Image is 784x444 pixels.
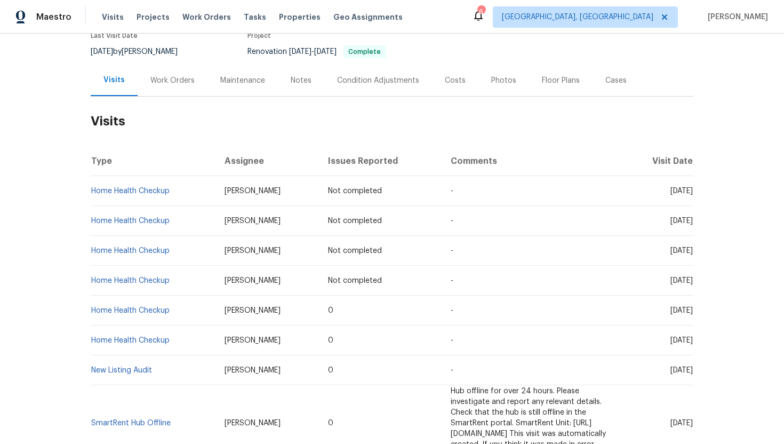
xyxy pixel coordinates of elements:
[91,146,216,176] th: Type
[328,367,333,374] span: 0
[103,75,125,85] div: Visits
[319,146,443,176] th: Issues Reported
[314,48,337,55] span: [DATE]
[291,75,311,86] div: Notes
[247,48,386,55] span: Renovation
[670,187,693,195] span: [DATE]
[328,337,333,344] span: 0
[225,277,281,284] span: [PERSON_NAME]
[337,75,419,86] div: Condition Adjustments
[225,247,281,255] span: [PERSON_NAME]
[36,12,71,22] span: Maestro
[670,277,693,284] span: [DATE]
[451,187,453,195] span: -
[91,33,138,39] span: Last Visit Date
[451,277,453,284] span: -
[244,13,266,21] span: Tasks
[451,367,453,374] span: -
[102,12,124,22] span: Visits
[451,307,453,314] span: -
[451,217,453,225] span: -
[91,419,171,427] a: SmartRent Hub Offline
[289,48,337,55] span: -
[91,367,152,374] a: New Listing Audit
[91,97,693,146] h2: Visits
[502,12,653,22] span: [GEOGRAPHIC_DATA], [GEOGRAPHIC_DATA]
[289,48,311,55] span: [DATE]
[670,419,693,427] span: [DATE]
[670,307,693,314] span: [DATE]
[328,217,382,225] span: Not completed
[477,6,485,17] div: 6
[670,367,693,374] span: [DATE]
[442,146,623,176] th: Comments
[328,247,382,255] span: Not completed
[91,217,170,225] a: Home Health Checkup
[670,247,693,255] span: [DATE]
[451,247,453,255] span: -
[247,33,271,39] span: Project
[670,217,693,225] span: [DATE]
[225,187,281,195] span: [PERSON_NAME]
[605,75,627,86] div: Cases
[328,419,333,427] span: 0
[91,187,170,195] a: Home Health Checkup
[91,48,113,55] span: [DATE]
[670,337,693,344] span: [DATE]
[225,217,281,225] span: [PERSON_NAME]
[216,146,319,176] th: Assignee
[451,337,453,344] span: -
[328,307,333,314] span: 0
[182,12,231,22] span: Work Orders
[344,49,385,55] span: Complete
[220,75,265,86] div: Maintenance
[225,367,281,374] span: [PERSON_NAME]
[279,12,321,22] span: Properties
[91,337,170,344] a: Home Health Checkup
[491,75,516,86] div: Photos
[542,75,580,86] div: Floor Plans
[703,12,768,22] span: [PERSON_NAME]
[328,277,382,284] span: Not completed
[328,187,382,195] span: Not completed
[445,75,466,86] div: Costs
[225,337,281,344] span: [PERSON_NAME]
[333,12,403,22] span: Geo Assignments
[225,419,281,427] span: [PERSON_NAME]
[91,277,170,284] a: Home Health Checkup
[137,12,170,22] span: Projects
[150,75,195,86] div: Work Orders
[225,307,281,314] span: [PERSON_NAME]
[91,45,190,58] div: by [PERSON_NAME]
[623,146,693,176] th: Visit Date
[91,247,170,255] a: Home Health Checkup
[91,307,170,314] a: Home Health Checkup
